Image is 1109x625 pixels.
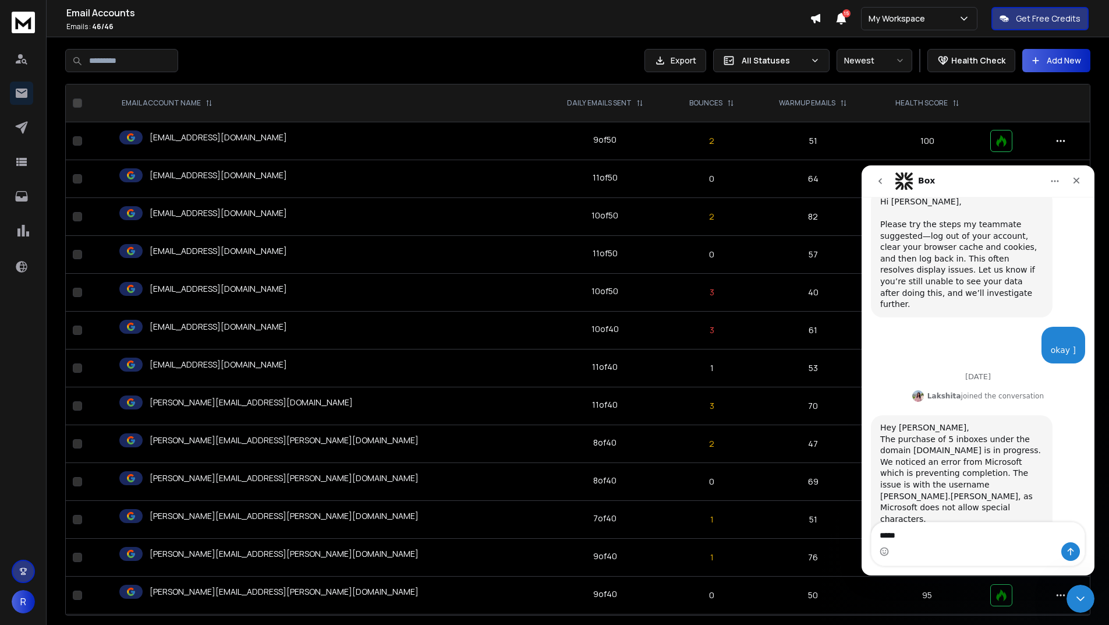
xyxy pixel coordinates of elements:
p: [EMAIL_ADDRESS][DOMAIN_NAME] [150,132,287,143]
p: 1 [676,362,747,374]
div: 11 of 50 [593,172,618,183]
td: 51 [754,501,871,539]
button: Send a message… [200,377,218,396]
td: 64 [754,160,871,198]
p: [EMAIL_ADDRESS][DOMAIN_NAME] [150,207,287,219]
td: 51 [754,122,871,160]
td: 53 [754,349,871,387]
p: [PERSON_NAME][EMAIL_ADDRESS][PERSON_NAME][DOMAIN_NAME] [150,586,419,598]
td: 82 [754,198,871,236]
div: 7 of 40 [593,513,616,524]
p: [EMAIL_ADDRESS][DOMAIN_NAME] [150,245,287,257]
td: 100 [871,122,983,160]
p: 3 [676,400,747,412]
p: All Statuses [742,55,806,66]
h1: Email Accounts [66,6,810,20]
div: 10 of 50 [591,285,618,297]
textarea: Message… [10,357,223,377]
div: 11 of 40 [592,361,618,373]
div: 11 of 50 [593,248,618,259]
p: [EMAIL_ADDRESS][DOMAIN_NAME] [150,170,287,181]
div: 8 of 40 [593,475,616,486]
td: 99 [871,160,983,198]
p: 1 [676,514,747,525]
span: 15 [842,9,851,17]
td: 70 [754,387,871,425]
p: [EMAIL_ADDRESS][DOMAIN_NAME] [150,321,287,333]
button: Export [644,49,706,72]
p: 0 [676,249,747,260]
button: Get Free Credits [991,7,1089,30]
div: 9 of 50 [593,134,616,146]
img: logo [12,12,35,33]
p: [EMAIL_ADDRESS][DOMAIN_NAME] [150,359,287,370]
p: WARMUP EMAILS [779,98,835,108]
p: 1 [676,552,747,563]
p: Health Check [951,55,1005,66]
div: 10 of 40 [591,323,619,335]
div: 9 of 40 [593,550,617,562]
button: R [12,590,35,613]
td: 69 [754,463,871,501]
div: The purchase of 5 inboxes under the domain [DOMAIN_NAME] is in progress. We noticed an error from... [19,269,182,360]
td: 50 [754,577,871,615]
button: Health Check [927,49,1015,72]
td: 95 [871,577,983,615]
p: 3 [676,324,747,336]
td: 47 [754,425,871,463]
p: [PERSON_NAME][EMAIL_ADDRESS][PERSON_NAME][DOMAIN_NAME] [150,472,419,484]
div: 10 of 50 [591,210,618,221]
div: 11 of 40 [592,399,618,411]
iframe: Intercom live chat [862,165,1094,575]
p: [EMAIL_ADDRESS][DOMAIN_NAME] [150,283,287,295]
p: 0 [676,589,747,601]
div: Hey [PERSON_NAME], [19,257,182,269]
p: 2 [676,438,747,450]
p: 2 [676,135,747,147]
td: 40 [754,274,871,312]
button: Add New [1022,49,1090,72]
p: 0 [676,476,747,488]
p: 2 [676,211,747,223]
p: 0 [676,173,747,185]
div: Lakshita says… [9,250,224,433]
td: 76 [754,539,871,577]
p: [PERSON_NAME][EMAIL_ADDRESS][PERSON_NAME][DOMAIN_NAME] [150,548,419,560]
p: [PERSON_NAME][EMAIL_ADDRESS][PERSON_NAME][DOMAIN_NAME] [150,510,419,522]
p: [PERSON_NAME][EMAIL_ADDRESS][PERSON_NAME][DOMAIN_NAME] [150,435,419,446]
iframe: Intercom live chat [1067,585,1094,613]
p: [PERSON_NAME][EMAIL_ADDRESS][DOMAIN_NAME] [150,397,353,408]
p: Emails : [66,22,810,31]
button: Newest [837,49,912,72]
p: DAILY EMAILS SENT [567,98,632,108]
td: 61 [754,312,871,349]
div: EMAIL ACCOUNT NAME [122,98,212,108]
div: 8 of 40 [593,437,616,449]
td: 57 [754,236,871,274]
p: 3 [676,287,747,298]
button: Emoji picker [18,382,27,391]
span: 46 / 46 [92,22,114,31]
div: Hey [PERSON_NAME],The purchase of 5 inboxes under the domain [DOMAIN_NAME] is in progress. We not... [9,250,191,412]
p: HEALTH SCORE [895,98,948,108]
p: BOUNCES [689,98,722,108]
